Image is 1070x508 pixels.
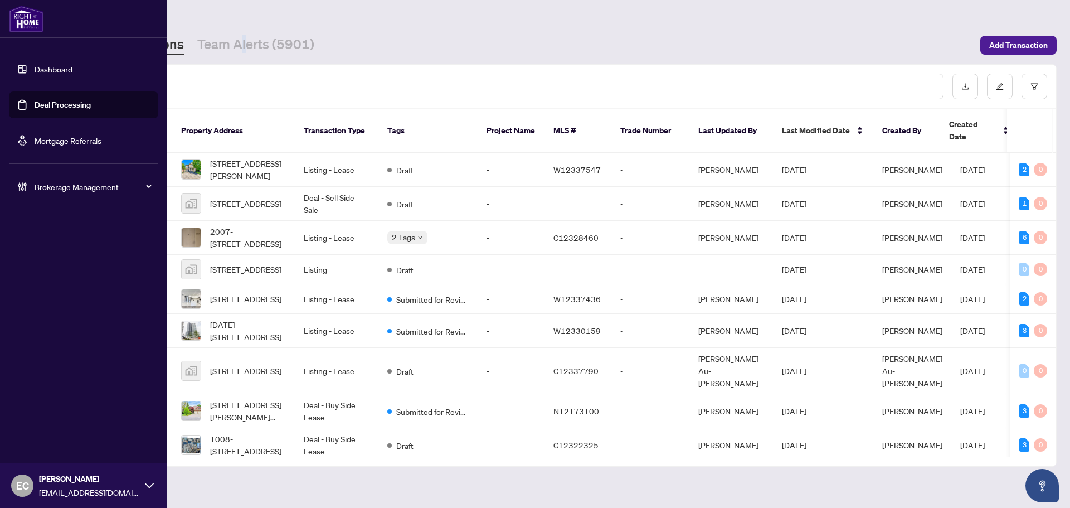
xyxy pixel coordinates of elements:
[1025,469,1059,502] button: Open asap
[1019,364,1029,378] div: 0
[873,109,940,153] th: Created By
[295,348,378,394] td: Listing - Lease
[417,235,423,240] span: down
[689,255,773,284] td: -
[996,83,1004,90] span: edit
[882,165,942,175] span: [PERSON_NAME]
[553,440,599,450] span: C12322325
[1019,404,1029,418] div: 3
[210,263,281,275] span: [STREET_ADDRESS]
[960,264,985,274] span: [DATE]
[553,294,601,304] span: W12337436
[553,233,599,243] span: C12328460
[478,109,544,153] th: Project Name
[210,365,281,377] span: [STREET_ADDRESS]
[210,197,281,210] span: [STREET_ADDRESS]
[478,428,544,462] td: -
[611,428,689,462] td: -
[611,109,689,153] th: Trade Number
[1019,163,1029,176] div: 2
[1019,263,1029,276] div: 0
[689,348,773,394] td: [PERSON_NAME] Au-[PERSON_NAME]
[295,153,378,187] td: Listing - Lease
[960,366,985,376] span: [DATE]
[478,221,544,255] td: -
[882,440,942,450] span: [PERSON_NAME]
[295,109,378,153] th: Transaction Type
[392,231,415,244] span: 2 Tags
[960,165,985,175] span: [DATE]
[689,109,773,153] th: Last Updated By
[882,406,942,416] span: [PERSON_NAME]
[1019,292,1029,306] div: 2
[782,124,850,137] span: Last Modified Date
[295,255,378,284] td: Listing
[782,406,806,416] span: [DATE]
[611,153,689,187] td: -
[1034,231,1047,244] div: 0
[611,284,689,314] td: -
[1034,404,1047,418] div: 0
[478,187,544,221] td: -
[782,440,806,450] span: [DATE]
[295,187,378,221] td: Deal - Sell Side Sale
[882,264,942,274] span: [PERSON_NAME]
[782,233,806,243] span: [DATE]
[611,255,689,284] td: -
[1034,324,1047,337] div: 0
[961,83,969,90] span: download
[882,326,942,336] span: [PERSON_NAME]
[1034,438,1047,452] div: 0
[689,428,773,462] td: [PERSON_NAME]
[396,439,414,452] span: Draft
[611,187,689,221] td: -
[478,255,544,284] td: -
[182,289,201,308] img: thumbnail-img
[1019,231,1029,244] div: 6
[9,6,43,32] img: logo
[960,199,985,209] span: [DATE]
[478,284,544,314] td: -
[35,100,91,110] a: Deal Processing
[553,406,599,416] span: N12173100
[782,326,806,336] span: [DATE]
[882,233,942,243] span: [PERSON_NAME]
[396,293,469,306] span: Submitted for Review
[378,109,478,153] th: Tags
[295,428,378,462] td: Deal - Buy Side Lease
[295,284,378,314] td: Listing - Lease
[182,401,201,420] img: thumbnail-img
[478,394,544,428] td: -
[210,318,286,343] span: [DATE][STREET_ADDRESS]
[1034,163,1047,176] div: 0
[396,164,414,176] span: Draft
[39,473,139,485] span: [PERSON_NAME]
[782,366,806,376] span: [DATE]
[182,228,201,247] img: thumbnail-img
[1019,197,1029,210] div: 1
[952,74,978,99] button: download
[210,157,286,182] span: [STREET_ADDRESS][PERSON_NAME]
[396,325,469,337] span: Submitted for Review
[960,440,985,450] span: [DATE]
[1019,324,1029,337] div: 3
[478,314,544,348] td: -
[182,321,201,340] img: thumbnail-img
[478,348,544,394] td: -
[689,314,773,348] td: [PERSON_NAME]
[689,153,773,187] td: [PERSON_NAME]
[553,366,599,376] span: C12337790
[396,365,414,378] span: Draft
[689,187,773,221] td: [PERSON_NAME]
[611,314,689,348] td: -
[989,36,1048,54] span: Add Transaction
[782,199,806,209] span: [DATE]
[782,294,806,304] span: [DATE]
[960,294,985,304] span: [DATE]
[172,109,295,153] th: Property Address
[782,264,806,274] span: [DATE]
[689,221,773,255] td: [PERSON_NAME]
[295,221,378,255] td: Listing - Lease
[689,394,773,428] td: [PERSON_NAME]
[1022,74,1047,99] button: filter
